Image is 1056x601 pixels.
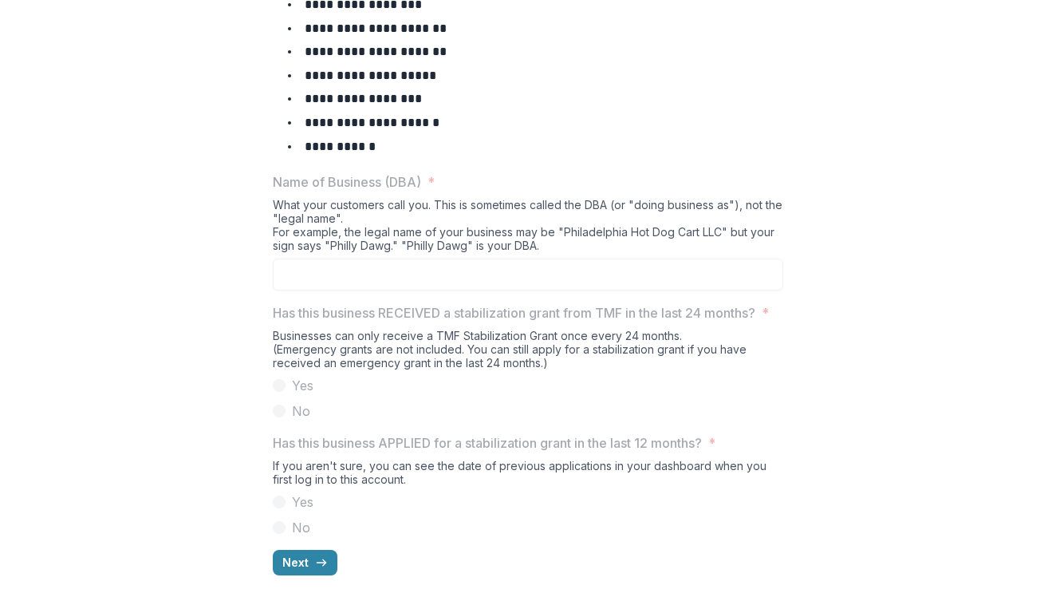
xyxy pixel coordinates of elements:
[273,550,337,575] button: Next
[273,459,783,492] div: If you aren't sure, you can see the date of previous applications in your dashboard when you firs...
[273,303,755,322] p: Has this business RECEIVED a stabilization grant from TMF in the last 24 months?
[292,518,310,537] span: No
[292,376,313,395] span: Yes
[292,401,310,421] span: No
[273,433,702,453] p: Has this business APPLIED for a stabilization grant in the last 12 months?
[273,329,783,376] div: Businesses can only receive a TMF Stabilization Grant once every 24 months. (Emergency grants are...
[273,198,783,259] div: What your customers call you. This is sometimes called the DBA (or "doing business as"), not the ...
[273,172,421,192] p: Name of Business (DBA)
[292,492,313,512] span: Yes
